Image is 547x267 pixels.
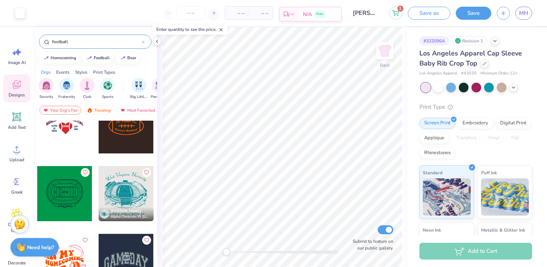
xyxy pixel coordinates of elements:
div: Digital Print [495,118,531,129]
div: Your Org's Fav [39,106,81,115]
div: homecoming [51,56,76,60]
img: trend_line.gif [120,56,126,60]
div: Most Favorited [116,106,159,115]
button: filter button [151,78,168,100]
img: trend_line.gif [86,56,92,60]
span: N/A [303,10,312,18]
img: Parent's Weekend Image [155,81,164,90]
div: filter for Sorority [39,78,54,100]
div: filter for Club [80,78,95,100]
input: Untitled Design [347,6,384,20]
span: Metallic & Glitter Ink [481,226,525,234]
img: Fraternity Image [63,81,71,90]
a: MH [515,7,532,20]
img: Puff Ink [481,178,529,216]
span: Decorate [8,260,26,266]
button: filter button [100,78,115,100]
span: – – [230,9,244,17]
span: Fraternity [58,94,75,100]
img: most_fav.gif [120,108,126,113]
button: homecoming [39,53,80,64]
button: bear [116,53,140,64]
span: Minimum Order: 12 + [480,70,518,77]
strong: Need help? [27,244,54,251]
span: MH [519,9,528,18]
div: Transfers [451,133,481,144]
div: Revision 1 [453,36,487,45]
div: football [94,56,110,60]
span: Club [83,94,91,100]
div: # 322096A [419,36,449,45]
img: trending.gif [87,108,93,113]
span: Sports [102,94,113,100]
div: filter for Big Little Reveal [130,78,147,100]
img: most_fav.gif [43,108,49,113]
div: bear [127,56,136,60]
div: Accessibility label [223,248,230,256]
div: Vinyl [483,133,504,144]
span: Greek [11,189,23,195]
div: Orgs [41,69,51,76]
div: Foil [506,133,524,144]
img: trend_line.gif [43,56,49,60]
span: Upload [9,157,24,163]
span: # 43035 [461,70,477,77]
button: filter button [80,78,95,100]
div: Screen Print [419,118,455,129]
span: Big Little Reveal [130,94,147,100]
div: filter for Sports [100,78,115,100]
img: Standard [423,178,471,216]
button: Like [142,168,151,177]
button: 1 [389,7,402,20]
span: Parent's Weekend [151,94,168,100]
img: Back [377,43,392,58]
div: Styles [75,69,87,76]
img: Big Little Reveal Image [135,81,143,90]
button: Like [81,168,90,177]
span: Sorority [39,94,53,100]
div: Applique [419,133,449,144]
div: Back [380,62,390,69]
button: filter button [39,78,54,100]
span: Clipart & logos [4,222,29,233]
span: Los Angeles Apparel Cap Sleeve Baby Rib Crop Top [419,49,522,68]
span: – – [253,9,268,17]
input: Try "Alpha" [51,38,142,45]
div: Rhinestones [419,147,455,159]
div: Events [56,69,70,76]
img: Sorority Image [42,81,51,90]
img: Sports Image [103,81,112,90]
span: Los Angeles Apparel [419,70,457,77]
button: filter button [130,78,147,100]
div: filter for Parent's Weekend [151,78,168,100]
span: Puff Ink [481,169,497,177]
span: Image AI [8,60,26,66]
button: Save as [408,7,450,20]
button: Like [142,236,151,245]
span: [PERSON_NAME] [111,209,141,214]
img: Club Image [83,81,91,90]
span: Standard [423,169,442,177]
div: filter for Fraternity [58,78,75,100]
button: Like [81,236,90,245]
div: Print Types [93,69,115,76]
span: 1 [397,6,403,12]
input: – – [176,6,205,20]
div: Print Type [419,103,532,111]
span: Neon Ink [423,226,441,234]
span: Free [316,12,323,17]
label: Submit to feature on our public gallery. [349,238,393,251]
button: filter button [58,78,75,100]
span: Add Text [8,124,26,130]
div: Trending [83,106,114,115]
span: Designs [9,92,25,98]
span: Alpha Omicron Pi, [US_STATE][GEOGRAPHIC_DATA] [111,214,151,220]
button: Save [456,7,491,20]
button: football [82,53,113,64]
div: Enter quantity to see the price. [152,24,228,35]
div: Embroidery [458,118,493,129]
